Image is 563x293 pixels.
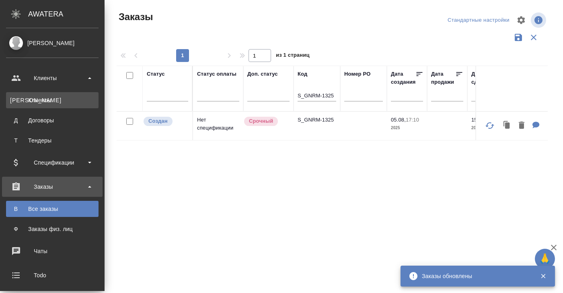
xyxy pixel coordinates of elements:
[117,10,153,23] span: Заказы
[471,117,486,123] p: 15.08,
[6,181,99,193] div: Заказы
[446,14,512,27] div: split button
[471,70,495,86] div: Дата сдачи
[512,10,531,30] span: Настроить таблицу
[298,70,307,78] div: Код
[526,30,541,45] button: Сбросить фильтры
[535,249,555,269] button: 🙏
[249,117,273,125] p: Срочный
[422,272,528,280] div: Заказы обновлены
[511,30,526,45] button: Сохранить фильтры
[531,12,548,28] span: Посмотреть информацию
[10,116,95,124] div: Договоры
[298,116,336,124] p: S_GNRM-1325
[243,116,290,127] div: Выставляется автоматически, если на указанный объем услуг необходимо больше времени в стандартном...
[391,70,415,86] div: Дата создания
[2,241,103,261] a: Чаты
[10,96,95,104] div: Клиенты
[6,112,99,128] a: ДДоговоры
[193,112,243,140] td: Нет спецификации
[535,272,551,280] button: Закрыть
[538,250,552,267] span: 🙏
[147,70,165,78] div: Статус
[28,6,105,22] div: AWATERA
[6,92,99,108] a: [PERSON_NAME]Клиенты
[10,136,95,144] div: Тендеры
[431,70,455,86] div: Дата продажи
[515,118,528,134] button: Удалить
[2,265,103,285] a: Todo
[391,124,423,132] p: 2025
[406,117,419,123] p: 17:10
[143,116,188,127] div: Выставляется автоматически при создании заказа
[10,205,95,213] div: Все заказы
[6,201,99,217] a: ВВсе заказы
[276,50,310,62] span: из 1 страниц
[148,117,168,125] p: Создан
[344,70,370,78] div: Номер PO
[197,70,236,78] div: Статус оплаты
[6,157,99,169] div: Спецификации
[6,39,99,47] div: [PERSON_NAME]
[6,72,99,84] div: Клиенты
[6,132,99,149] a: ТТендеры
[6,221,99,237] a: ФЗаказы физ. лиц
[247,70,278,78] div: Доп. статус
[6,245,99,257] div: Чаты
[499,118,515,134] button: Клонировать
[480,116,499,135] button: Обновить
[471,124,503,132] p: 2025
[6,269,99,281] div: Todo
[391,117,406,123] p: 05.08,
[10,225,95,233] div: Заказы физ. лиц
